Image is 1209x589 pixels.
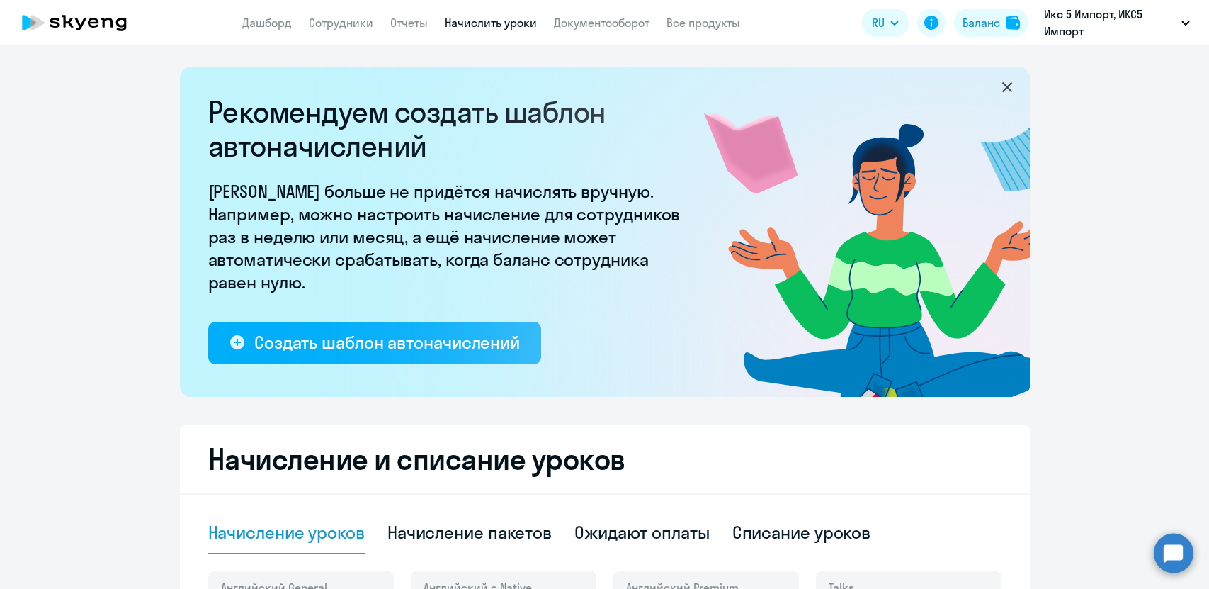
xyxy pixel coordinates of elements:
[862,9,909,37] button: RU
[554,16,649,30] a: Документооборот
[208,95,690,163] h2: Рекомендуем создать шаблон автоначислений
[1006,16,1020,30] img: balance
[732,521,871,544] div: Списание уроков
[208,442,1001,476] h2: Начисление и списание уроков
[208,322,541,364] button: Создать шаблон автоначислений
[254,331,520,354] div: Создать шаблон автоначислений
[666,16,740,30] a: Все продукты
[208,180,690,293] p: [PERSON_NAME] больше не придётся начислять вручную. Например, можно настроить начисление для сотр...
[954,9,1028,37] button: Балансbalance
[872,14,885,31] span: RU
[242,16,292,30] a: Дашборд
[574,521,710,544] div: Ожидают оплаты
[387,521,552,544] div: Начисление пакетов
[208,521,365,544] div: Начисление уроков
[963,14,1000,31] div: Баланс
[1037,6,1197,40] button: Икс 5 Импорт, ИКС5 Импорт
[445,16,537,30] a: Начислить уроки
[309,16,373,30] a: Сотрудники
[1044,6,1176,40] p: Икс 5 Импорт, ИКС5 Импорт
[390,16,428,30] a: Отчеты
